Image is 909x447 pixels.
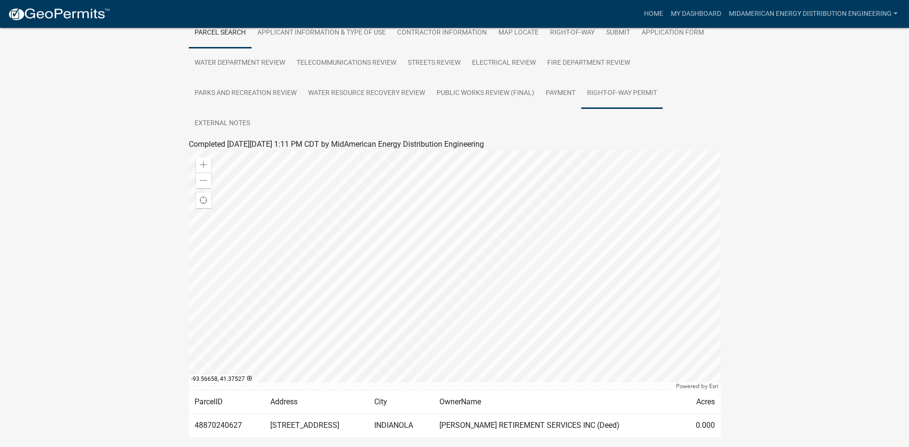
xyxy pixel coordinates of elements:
span: Completed [DATE][DATE] 1:11 PM CDT by MidAmerican Energy Distribution Engineering [189,140,484,149]
a: Payment [540,78,581,109]
a: Fire Department Review [541,48,636,79]
a: Right-of-Way [544,18,600,48]
div: Find my location [196,193,211,208]
a: Telecommunications Review [291,48,402,79]
a: Submit [600,18,636,48]
a: MidAmerican Energy Distribution Engineering [725,5,901,23]
td: 0.000 [681,414,721,437]
td: OwnerName [434,390,681,414]
td: [STREET_ADDRESS] [265,414,368,437]
div: Zoom in [196,157,211,173]
a: Parks and Recreation Review [189,78,302,109]
a: Map Locate [493,18,544,48]
td: 48870240627 [189,414,265,437]
a: Parcel search [189,18,252,48]
td: ParcelID [189,390,265,414]
a: Esri [709,383,718,389]
a: Contractor Information [391,18,493,48]
a: Application Form [636,18,710,48]
td: Address [265,390,368,414]
a: Electrical Review [466,48,541,79]
td: Acres [681,390,721,414]
td: [PERSON_NAME] RETIREMENT SERVICES INC (Deed) [434,414,681,437]
a: Public Works Review (Final) [431,78,540,109]
a: Streets Review [402,48,466,79]
a: Applicant Information & Type of Use [252,18,391,48]
a: Water Department Review [189,48,291,79]
a: Right-Of-Way Permit [581,78,663,109]
a: Water Resource Recovery Review [302,78,431,109]
td: INDIANOLA [368,414,434,437]
div: Powered by [674,382,721,390]
td: City [368,390,434,414]
a: Home [640,5,667,23]
div: Zoom out [196,173,211,188]
a: External Notes [189,108,256,139]
a: My Dashboard [667,5,725,23]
